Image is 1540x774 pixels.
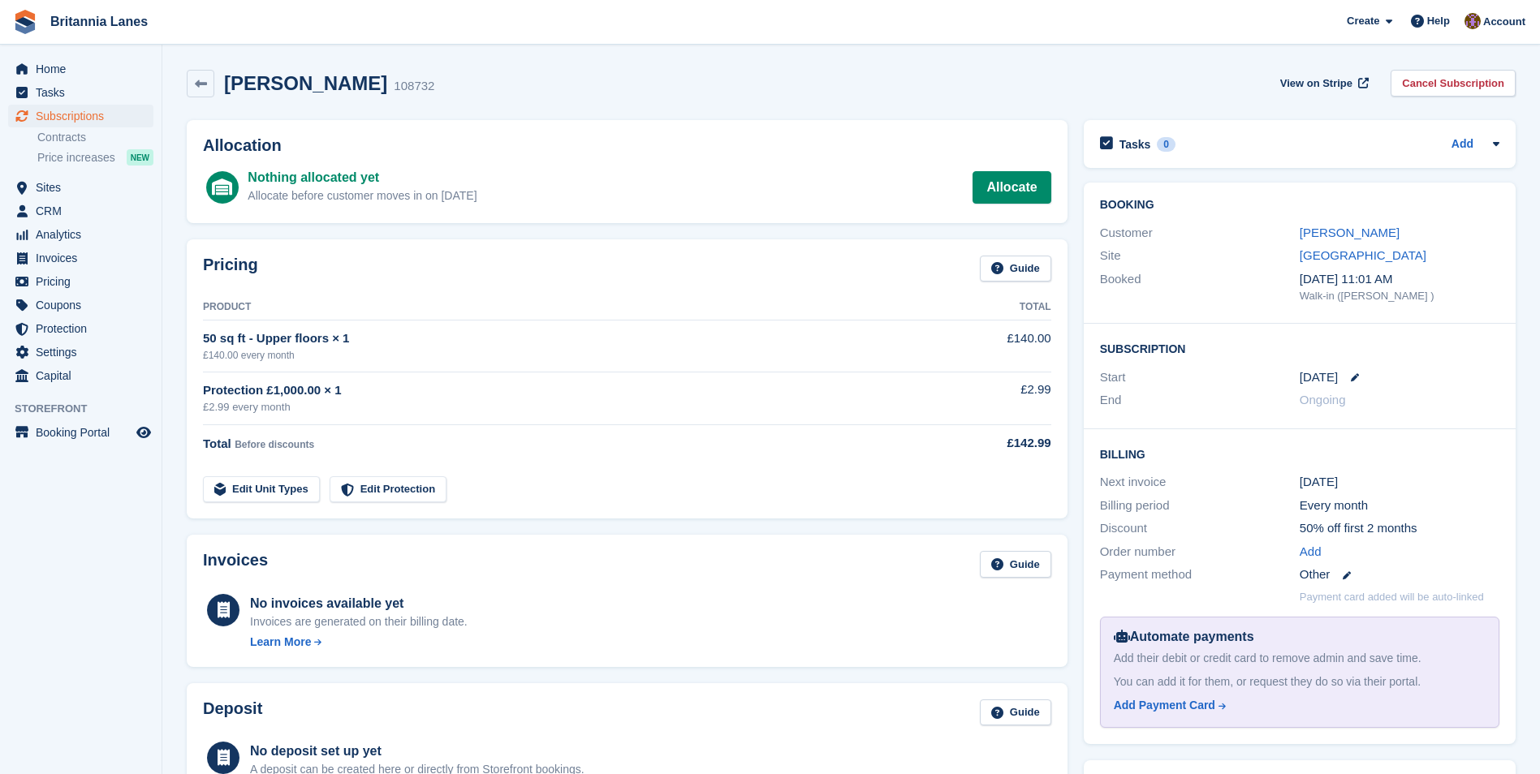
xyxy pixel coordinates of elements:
[250,594,468,613] div: No invoices available yet
[1300,226,1400,239] a: [PERSON_NAME]
[36,176,133,199] span: Sites
[36,317,133,340] span: Protection
[250,742,585,761] div: No deposit set up yet
[1280,75,1352,92] span: View on Stripe
[203,136,1051,155] h2: Allocation
[250,634,468,651] a: Learn More
[36,294,133,316] span: Coupons
[8,421,153,444] a: menu
[235,439,314,450] span: Before discounts
[1100,543,1300,561] div: Order number
[1483,14,1525,30] span: Account
[36,58,133,80] span: Home
[1347,13,1379,29] span: Create
[36,200,133,222] span: CRM
[8,200,153,222] a: menu
[8,270,153,293] a: menu
[330,476,446,503] a: Edit Protection
[1100,473,1300,492] div: Next invoice
[1300,565,1499,584] div: Other
[1100,247,1300,265] div: Site
[1100,368,1300,387] div: Start
[1465,13,1481,29] img: Andy Collier
[1300,519,1499,538] div: 50% off first 2 months
[1157,137,1175,152] div: 0
[36,247,133,269] span: Invoices
[1300,248,1426,262] a: [GEOGRAPHIC_DATA]
[127,149,153,166] div: NEW
[8,317,153,340] a: menu
[1300,497,1499,515] div: Every month
[1300,393,1346,406] span: Ongoing
[1274,70,1372,97] a: View on Stripe
[37,130,153,145] a: Contracts
[1100,340,1499,356] h2: Subscription
[1114,697,1215,714] div: Add Payment Card
[921,434,1051,453] div: £142.99
[203,381,921,400] div: Protection £1,000.00 × 1
[8,105,153,127] a: menu
[1114,650,1486,667] div: Add their debit or credit card to remove admin and save time.
[250,634,311,651] div: Learn More
[203,295,921,320] th: Product
[1391,70,1516,97] a: Cancel Subscription
[36,105,133,127] span: Subscriptions
[8,223,153,246] a: menu
[36,81,133,104] span: Tasks
[1300,589,1484,605] p: Payment card added will be auto-linked
[1100,519,1300,538] div: Discount
[973,171,1050,204] a: Allocate
[203,436,231,450] span: Total
[980,551,1051,578] a: Guide
[8,364,153,387] a: menu
[203,399,921,415] div: £2.99 every month
[203,551,268,578] h2: Invoices
[1100,497,1300,515] div: Billing period
[250,613,468,630] div: Invoices are generated on their billing date.
[8,58,153,80] a: menu
[980,699,1051,726] a: Guide
[8,81,153,104] a: menu
[921,295,1051,320] th: Total
[1100,391,1300,410] div: End
[203,329,921,348] div: 50 sq ft - Upper floors × 1
[921,372,1051,424] td: £2.99
[1100,565,1300,584] div: Payment method
[36,270,133,293] span: Pricing
[8,176,153,199] a: menu
[1114,673,1486,690] div: You can add it for them, or request they do so via their portal.
[1100,224,1300,243] div: Customer
[36,364,133,387] span: Capital
[8,247,153,269] a: menu
[8,294,153,316] a: menu
[36,341,133,363] span: Settings
[1114,627,1486,647] div: Automate payments
[980,256,1051,282] a: Guide
[1100,199,1499,212] h2: Booking
[13,10,37,34] img: stora-icon-8386f47178a22dfd0bd8f6a31ec36ba5ce8667c1dd55bd0f319d3a0aa187defe.svg
[1114,697,1479,714] a: Add Payment Card
[1452,135,1473,154] a: Add
[203,699,262,726] h2: Deposit
[36,223,133,246] span: Analytics
[37,148,153,166] a: Price increases NEW
[37,150,115,166] span: Price increases
[36,421,133,444] span: Booking Portal
[8,341,153,363] a: menu
[1427,13,1450,29] span: Help
[248,187,477,204] div: Allocate before customer moves in on [DATE]
[1100,270,1300,304] div: Booked
[1300,270,1499,289] div: [DATE] 11:01 AM
[203,256,258,282] h2: Pricing
[1119,137,1151,152] h2: Tasks
[1300,473,1499,492] div: [DATE]
[1300,368,1338,387] time: 2025-09-26 00:00:00 UTC
[394,77,434,96] div: 108732
[1300,288,1499,304] div: Walk-in ([PERSON_NAME] )
[15,401,162,417] span: Storefront
[1300,543,1322,561] a: Add
[248,168,477,187] div: Nothing allocated yet
[203,476,320,503] a: Edit Unit Types
[44,8,154,35] a: Britannia Lanes
[134,423,153,442] a: Preview store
